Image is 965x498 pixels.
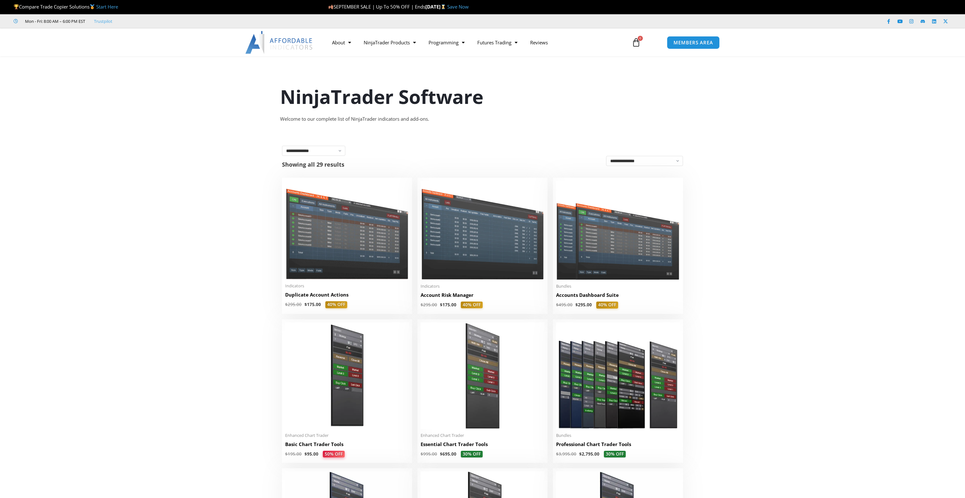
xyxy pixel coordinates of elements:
[357,35,422,50] a: NinjaTrader Products
[441,4,446,9] img: ⌛
[14,3,118,10] span: Compare Trade Copier Solutions
[556,433,680,438] span: Bundles
[596,302,618,309] span: 40% OFF
[285,441,409,451] a: Basic Chart Trader Tools
[604,451,626,458] span: 30% OFF
[471,35,524,50] a: Futures Trading
[421,302,423,308] span: $
[638,36,643,41] span: 0
[245,31,313,54] img: LogoAI
[285,322,409,429] img: BasicTools
[579,451,582,457] span: $
[556,322,680,429] img: ProfessionalToolsBundlePage
[575,302,578,308] span: $
[440,451,456,457] bdi: 695.00
[304,451,307,457] span: $
[421,284,544,289] span: Indicators
[323,451,345,458] span: 50% OFF
[556,441,680,448] h2: Professional Chart Trader Tools
[285,181,409,279] img: Duplicate Account Actions
[23,17,85,25] span: Mon - Fri: 8:00 AM – 6:00 PM EST
[556,292,680,298] h2: Accounts Dashboard Suite
[285,451,302,457] bdi: 195.00
[326,35,624,50] nav: Menu
[556,292,680,302] a: Accounts Dashboard Suite
[328,3,425,10] span: SEPTEMBER SALE | Up To 50% OFF | Ends
[556,302,573,308] bdi: 495.00
[280,83,685,110] h1: NinjaTrader Software
[579,451,599,457] bdi: 2,795.00
[421,292,544,298] h2: Account Risk Manager
[280,115,685,124] div: Welcome to our complete list of NinjaTrader indicators and add-ons.
[556,451,559,457] span: $
[325,301,347,308] span: 40% OFF
[285,283,409,289] span: Indicators
[421,181,544,279] img: Account Risk Manager
[285,302,288,307] span: $
[421,441,544,448] h2: Essential Chart Trader Tools
[421,451,437,457] bdi: 995.00
[96,3,118,10] a: Start Here
[94,17,112,25] a: Trustpilot
[440,451,442,457] span: $
[285,451,288,457] span: $
[421,451,423,457] span: $
[461,451,483,458] span: 30% OFF
[285,291,409,298] h2: Duplicate Account Actions
[556,284,680,289] span: Bundles
[422,35,471,50] a: Programming
[606,156,683,166] select: Shop order
[421,302,437,308] bdi: 295.00
[304,302,307,307] span: $
[304,451,318,457] bdi: 95.00
[285,433,409,438] span: Enhanced Chart Trader
[285,302,302,307] bdi: 295.00
[440,302,456,308] bdi: 175.00
[447,3,469,10] a: Save Now
[90,4,95,9] img: 🥇
[524,35,554,50] a: Reviews
[282,162,344,167] p: Showing all 29 results
[425,3,447,10] strong: [DATE]
[461,302,483,309] span: 40% OFF
[421,322,544,429] img: Essential Chart Trader Tools
[556,181,680,280] img: Accounts Dashboard Suite
[674,40,713,45] span: MEMBERS AREA
[304,302,321,307] bdi: 175.00
[556,441,680,451] a: Professional Chart Trader Tools
[329,4,333,9] img: 🍂
[622,33,650,52] a: 0
[285,291,409,301] a: Duplicate Account Actions
[421,292,544,302] a: Account Risk Manager
[556,302,559,308] span: $
[575,302,592,308] bdi: 295.00
[421,433,544,438] span: Enhanced Chart Trader
[285,441,409,448] h2: Basic Chart Trader Tools
[14,4,19,9] img: 🏆
[667,36,720,49] a: MEMBERS AREA
[326,35,357,50] a: About
[440,302,442,308] span: $
[421,441,544,451] a: Essential Chart Trader Tools
[556,451,576,457] bdi: 3,995.00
